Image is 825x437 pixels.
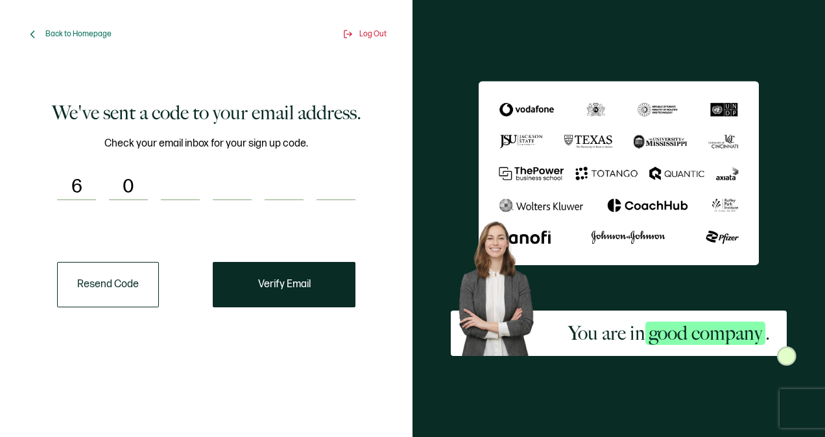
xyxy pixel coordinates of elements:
span: Back to Homepage [45,29,112,39]
span: Log Out [359,29,387,39]
button: Verify Email [213,262,355,307]
span: good company [645,322,765,345]
button: Resend Code [57,262,159,307]
img: Sertifier Signup [777,346,796,366]
span: Verify Email [258,279,311,290]
img: Sertifier We've sent a code to your email address. [479,81,759,266]
h2: You are in . [568,320,770,346]
img: Sertifier Signup - You are in <span class="strong-h">good company</span>. Hero [451,215,552,356]
h1: We've sent a code to your email address. [52,100,361,126]
span: Check your email inbox for your sign up code. [104,136,308,152]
